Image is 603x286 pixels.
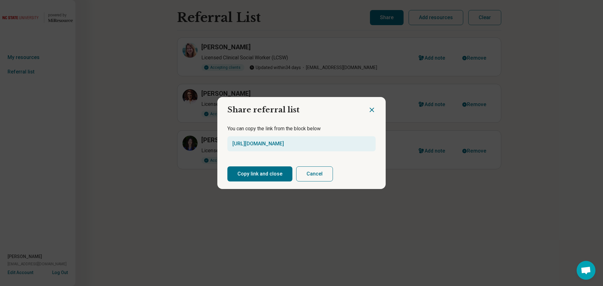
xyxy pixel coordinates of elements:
button: Cancel [296,166,333,181]
button: Close dialog [368,106,376,114]
button: Copy link and close [227,166,292,181]
p: You can copy the link from the block below [227,125,376,132]
h2: Share referral list [217,97,368,118]
a: [URL][DOMAIN_NAME] [232,141,284,147]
